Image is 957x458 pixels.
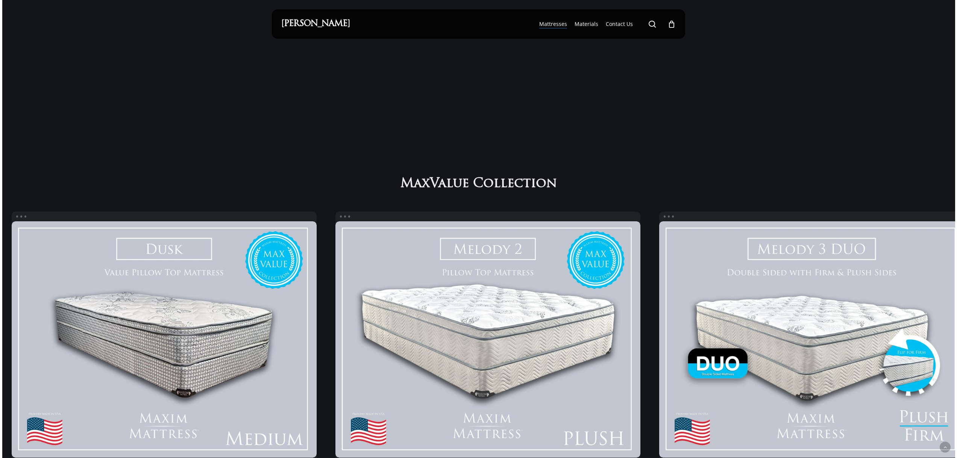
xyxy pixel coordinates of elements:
a: Back to top [940,442,951,453]
nav: Main Menu [535,9,676,39]
h2: MaxValue Collection [397,175,560,192]
span: Contact Us [606,20,633,27]
span: Materials [575,20,598,27]
span: Collection [473,177,557,192]
a: [PERSON_NAME] [281,20,350,28]
a: Contact Us [606,20,633,28]
a: Materials [575,20,598,28]
span: MaxValue [400,177,469,192]
a: Cart [667,20,676,28]
a: Mattresses [539,20,567,28]
span: Mattresses [539,20,567,27]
